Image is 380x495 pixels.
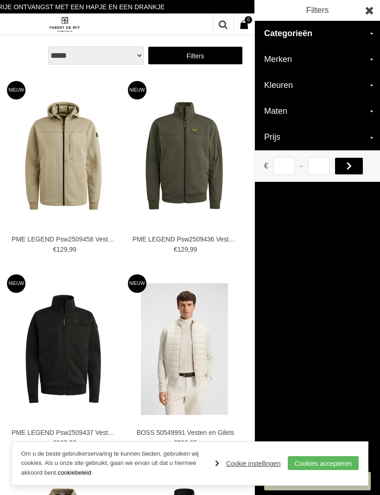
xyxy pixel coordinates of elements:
[255,73,380,99] h2: Kleuren
[255,124,380,150] h2: Prijs
[288,456,359,470] a: Cookies accepteren
[264,472,371,490] a: show38Producten
[255,47,380,73] h2: Merken
[255,99,380,124] h2: Maten
[48,17,81,32] img: Fabert de Wit
[21,449,206,478] p: Om u de beste gebruikerservaring te kunnen bieden, gebruiken wij cookies. Als u onze site gebruik...
[300,157,303,175] span: -
[245,16,252,24] span: 0
[264,157,268,175] span: €
[255,21,380,47] h2: Categorieën
[57,469,91,476] a: cookiebeleid
[215,457,281,470] a: Cookie instellingen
